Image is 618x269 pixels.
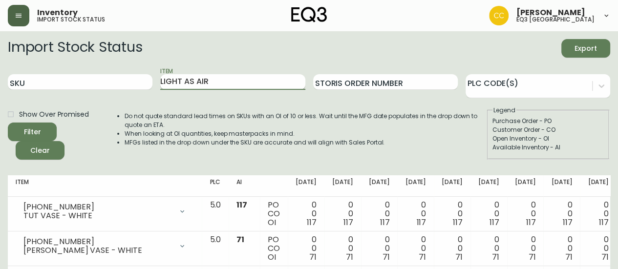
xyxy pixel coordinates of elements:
th: Item [8,175,202,197]
th: [DATE] [361,175,398,197]
h2: Import Stock Status [8,39,142,58]
button: Clear [16,141,64,160]
div: 0 0 [296,201,317,227]
span: Clear [23,145,57,157]
span: Inventory [37,9,78,17]
th: [DATE] [543,175,580,197]
th: PLC [202,175,229,197]
span: 71 [455,251,463,263]
span: 117 [453,217,463,228]
span: 117 [307,217,317,228]
div: 0 0 [332,201,353,227]
div: 0 0 [369,235,390,262]
div: [PHONE_NUMBER] [23,203,172,211]
h5: import stock status [37,17,105,22]
span: 71 [346,251,353,263]
img: logo [291,7,327,22]
div: 0 0 [442,201,463,227]
div: 0 0 [515,235,536,262]
div: TUT VASE - WHITE [23,211,172,220]
th: [DATE] [397,175,434,197]
div: 0 0 [588,201,609,227]
div: 0 0 [478,235,499,262]
span: 71 [492,251,499,263]
span: 117 [236,199,247,210]
div: Customer Order - CO [492,125,604,134]
span: 117 [380,217,390,228]
li: Do not quote standard lead times on SKUs with an OI of 10 or less. Wait until the MFG date popula... [125,112,486,129]
div: Purchase Order - PO [492,117,604,125]
span: Show Over Promised [19,109,89,120]
td: 5.0 [202,197,229,231]
li: When looking at OI quantities, keep masterpacks in mind. [125,129,486,138]
img: e5ae74ce19ac3445ee91f352311dd8f4 [489,6,509,25]
div: [PERSON_NAME] VASE - WHITE [23,246,172,255]
span: [PERSON_NAME] [516,9,585,17]
div: 0 0 [369,201,390,227]
th: [DATE] [324,175,361,197]
th: [DATE] [580,175,617,197]
th: [DATE] [470,175,507,197]
h5: eq3 [GEOGRAPHIC_DATA] [516,17,595,22]
div: 0 0 [405,201,426,227]
div: 0 0 [332,235,353,262]
th: [DATE] [507,175,544,197]
span: 71 [419,251,426,263]
span: 71 [601,251,609,263]
div: Open Inventory - OI [492,134,604,143]
th: [DATE] [434,175,470,197]
div: [PHONE_NUMBER]TUT VASE - WHITE [16,201,194,222]
div: [PHONE_NUMBER][PERSON_NAME] VASE - WHITE [16,235,194,257]
div: [PHONE_NUMBER] [23,237,172,246]
div: 0 0 [442,235,463,262]
legend: Legend [492,106,516,115]
div: PO CO [268,201,280,227]
div: 0 0 [551,201,572,227]
span: Export [569,42,602,55]
span: 117 [490,217,499,228]
span: 71 [383,251,390,263]
th: [DATE] [288,175,324,197]
button: Filter [8,123,57,141]
div: 0 0 [551,235,572,262]
button: Export [561,39,610,58]
span: OI [268,251,276,263]
div: 0 0 [405,235,426,262]
span: 117 [526,217,536,228]
span: 117 [343,217,353,228]
span: 117 [599,217,609,228]
span: 117 [416,217,426,228]
td: 5.0 [202,231,229,266]
div: Available Inventory - AI [492,143,604,152]
div: Filter [24,126,41,138]
span: 71 [309,251,317,263]
div: 0 0 [588,235,609,262]
li: MFGs listed in the drop down under the SKU are accurate and will align with Sales Portal. [125,138,486,147]
span: 71 [236,234,244,245]
div: PO CO [268,235,280,262]
div: 0 0 [478,201,499,227]
span: OI [268,217,276,228]
div: 0 0 [515,201,536,227]
span: 71 [529,251,536,263]
div: 0 0 [296,235,317,262]
th: AI [229,175,260,197]
span: 71 [565,251,572,263]
span: 117 [562,217,572,228]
